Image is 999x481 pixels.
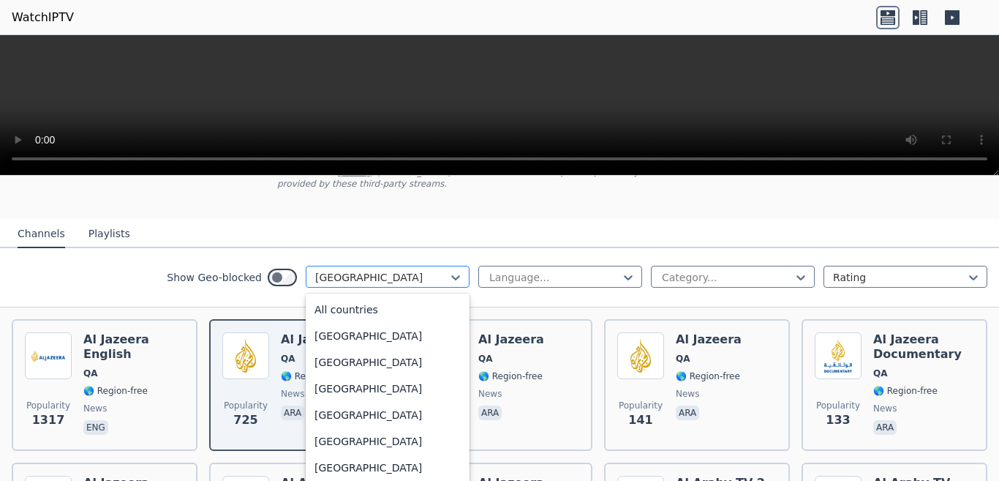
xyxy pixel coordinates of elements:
span: news [83,403,107,414]
div: [GEOGRAPHIC_DATA] [306,376,470,402]
img: Al Jazeera Documentary [815,332,862,379]
span: Popularity [224,400,268,411]
p: eng [83,420,108,435]
div: [GEOGRAPHIC_DATA] [306,455,470,481]
span: 141 [628,411,652,429]
div: [GEOGRAPHIC_DATA] [306,402,470,428]
span: news [873,403,897,414]
span: QA [83,368,98,379]
p: ara [676,406,699,420]
img: Al Jazeera [222,332,269,379]
span: 725 [233,411,257,429]
p: ara [281,406,304,420]
h6: Al Jazeera [281,332,347,347]
span: QA [873,368,888,379]
span: QA [676,353,690,365]
p: ara [873,420,897,435]
span: news [676,388,699,400]
img: Al Jazeera English [25,332,72,379]
button: Playlists [88,220,130,248]
span: news [478,388,502,400]
span: 133 [826,411,850,429]
h6: Al Jazeera [478,332,544,347]
span: Popularity [619,400,663,411]
a: WatchIPTV [12,9,74,26]
span: 🌎 Region-free [676,370,740,382]
span: QA [478,353,493,365]
h6: Al Jazeera Documentary [873,332,974,362]
span: 🌎 Region-free [281,370,345,382]
div: [GEOGRAPHIC_DATA] [306,349,470,376]
span: 🌎 Region-free [478,370,543,382]
div: [GEOGRAPHIC_DATA] [306,428,470,455]
h6: Al Jazeera English [83,332,184,362]
h6: Al Jazeera [676,332,742,347]
span: Popularity [26,400,70,411]
div: All countries [306,297,470,323]
p: ara [478,406,502,420]
span: news [281,388,304,400]
span: 1317 [32,411,65,429]
span: 🌎 Region-free [873,385,938,397]
span: QA [281,353,295,365]
span: Popularity [816,400,860,411]
img: Al Jazeera [617,332,664,379]
button: Channels [18,220,65,248]
label: Show Geo-blocked [167,270,262,285]
div: [GEOGRAPHIC_DATA] [306,323,470,349]
span: 🌎 Region-free [83,385,148,397]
